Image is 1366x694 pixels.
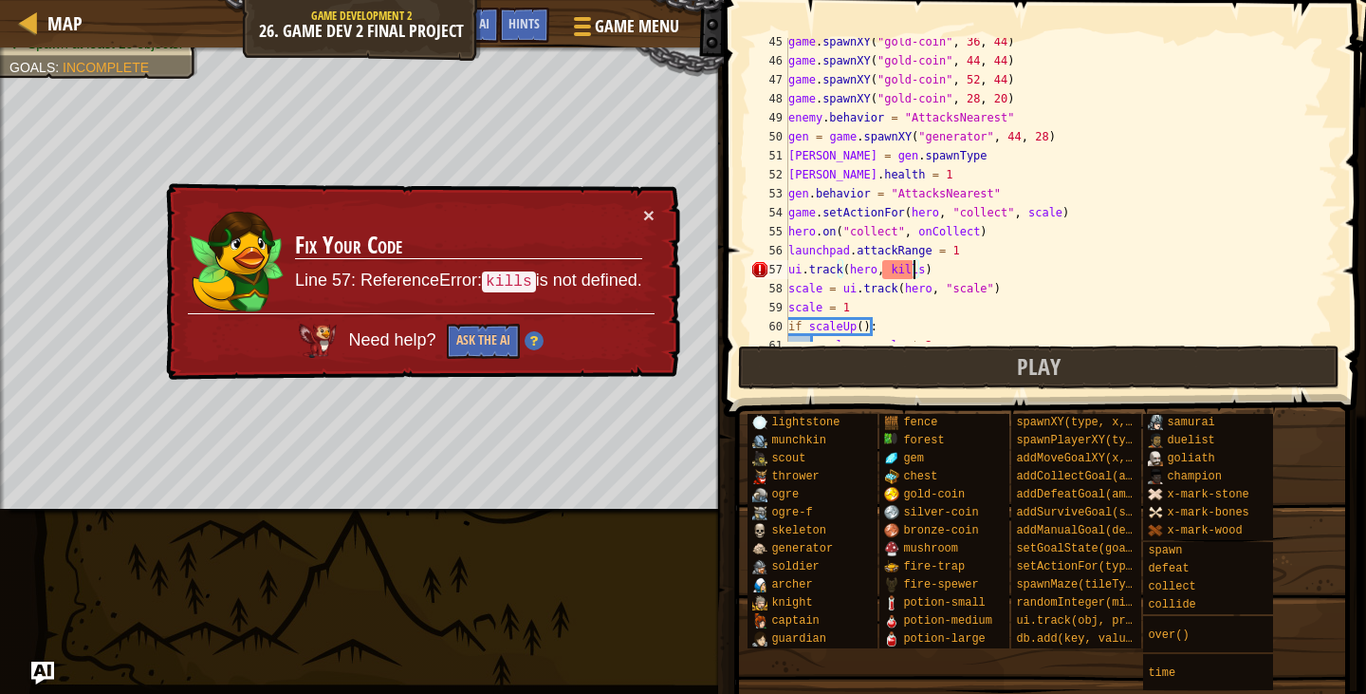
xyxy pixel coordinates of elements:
[524,331,543,350] img: Hint
[750,70,788,89] div: 47
[1148,598,1195,611] span: collide
[903,596,985,610] span: potion-small
[1016,560,1248,573] span: setActionFor(type, event, handler)
[1016,524,1193,537] span: addManualGoal(description)
[884,541,899,556] img: portrait.png
[1016,452,1146,465] span: addMoveGoalXY(x, y)
[884,523,899,538] img: portrait.png
[38,10,83,36] a: Map
[752,451,767,466] img: portrait.png
[750,184,788,203] div: 53
[752,505,767,520] img: portrait.png
[903,434,944,447] span: forest
[1167,434,1214,447] span: duelist
[643,205,655,225] button: ×
[884,451,899,466] img: portrait.png
[884,577,899,592] img: portrait.png
[750,203,788,222] div: 54
[752,541,767,556] img: portrait.png
[903,470,937,483] span: chest
[750,317,788,336] div: 60
[1016,470,1166,483] span: addCollectGoal(amount)
[752,469,767,484] img: portrait.png
[295,233,642,260] h3: Fix Your Code
[771,542,833,555] span: generator
[903,416,937,429] span: fence
[752,631,767,647] img: portrait.png
[1148,433,1163,448] img: portrait.png
[903,524,978,537] span: bronze-coin
[348,330,440,349] span: Need help?
[771,524,826,537] span: skeleton
[31,662,54,685] button: Ask AI
[752,577,767,592] img: portrait.png
[750,222,788,241] div: 55
[63,60,149,75] span: Incomplete
[1016,614,1146,628] span: ui.track(obj, prop)
[55,60,63,75] span: :
[1016,578,1187,591] span: spawnMaze(tileType, seed)
[771,416,840,429] span: lightstone
[595,14,679,39] span: Game Menu
[750,260,788,279] div: 57
[884,487,899,502] img: portrait.png
[1148,628,1189,642] span: over()
[884,631,899,647] img: portrait.png
[884,469,899,484] img: portrait.png
[1148,487,1163,502] img: portrait.png
[884,595,899,610] img: portrait.png
[903,488,965,501] span: gold-coin
[771,470,819,483] span: thrower
[559,8,691,52] button: Game Menu
[752,433,767,448] img: portrait.png
[884,559,899,574] img: portrait.png
[750,51,788,70] div: 46
[771,560,819,573] span: soldier
[1016,506,1173,519] span: addSurviveGoal(seconds)
[1148,415,1163,430] img: portrait.png
[903,614,992,628] span: potion-medium
[752,415,767,430] img: portrait.png
[1167,506,1248,519] span: x-mark-bones
[1016,542,1200,555] span: setGoalState(goal, success)
[1167,488,1248,501] span: x-mark-stone
[771,506,812,519] span: ogre-f
[1148,580,1195,593] span: collect
[903,452,924,465] span: gem
[457,14,489,32] span: Ask AI
[771,632,826,646] span: guardian
[750,165,788,184] div: 52
[903,542,958,555] span: mushroom
[884,415,899,430] img: portrait.png
[1167,416,1214,429] span: samurai
[752,559,767,574] img: portrait.png
[750,241,788,260] div: 56
[295,269,642,294] p: Line 57: ReferenceError: is not defined.
[771,614,819,628] span: captain
[1148,666,1175,680] span: time
[1016,434,1187,447] span: spawnPlayerXY(type, x, y)
[1016,488,1159,501] span: addDefeatGoal(amount)
[752,523,767,538] img: portrait.png
[750,108,788,127] div: 49
[903,560,965,573] span: fire-trap
[750,32,788,51] div: 45
[738,346,1339,389] button: Play
[446,324,519,359] button: Ask the AI
[903,506,978,519] span: silver-coin
[1148,523,1163,538] img: portrait.png
[750,279,788,298] div: 58
[884,433,899,448] img: portrait.png
[1148,451,1163,466] img: portrait.png
[1167,470,1222,483] span: champion
[1148,469,1163,484] img: portrait.png
[771,434,826,447] span: munchkin
[750,336,788,355] div: 61
[750,146,788,165] div: 51
[1016,596,1173,610] span: randomInteger(min, max)
[750,89,788,108] div: 48
[482,272,536,293] code: kills
[9,60,55,75] span: Goals
[884,505,899,520] img: portrait.png
[1016,416,1146,429] span: spawnXY(type, x, y)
